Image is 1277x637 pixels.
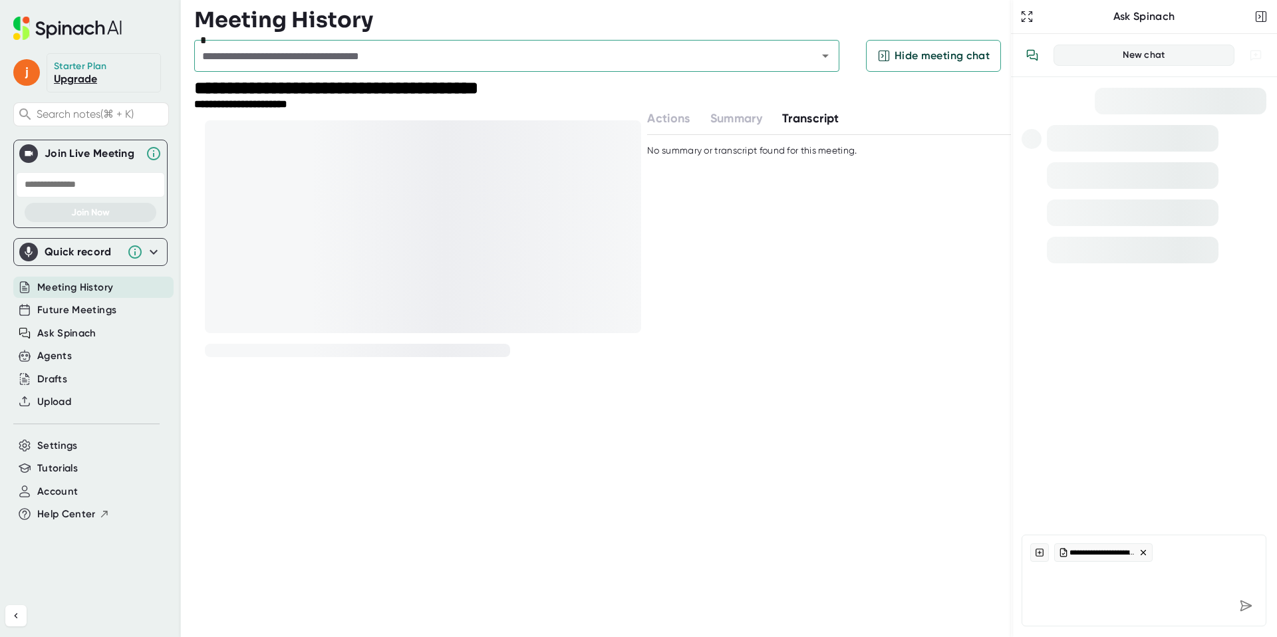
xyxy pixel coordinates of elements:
span: j [13,59,40,86]
button: Settings [37,438,78,453]
span: Summary [710,111,762,126]
div: Join Live Meeting [45,147,139,160]
button: Collapse sidebar [5,605,27,626]
button: View conversation history [1019,42,1046,68]
div: Ask Spinach [1036,10,1252,23]
div: Quick record [45,245,120,259]
button: Drafts [37,372,67,387]
button: Ask Spinach [37,326,96,341]
button: Meeting History [37,280,113,295]
div: Send message [1234,594,1258,618]
button: Summary [710,110,762,128]
button: Transcript [782,110,839,128]
span: Transcript [782,111,839,126]
button: Actions [647,110,690,128]
button: Join Now [25,203,156,222]
button: Upload [37,394,71,410]
span: Help Center [37,507,96,522]
a: Upgrade [54,72,97,85]
div: Starter Plan [54,61,107,72]
button: Future Meetings [37,303,116,318]
span: Actions [647,111,690,126]
button: Account [37,484,78,499]
button: Tutorials [37,461,78,476]
div: Quick record [19,239,162,265]
button: Help Center [37,507,110,522]
button: Agents [37,348,72,364]
span: Join Now [71,207,110,218]
div: New chat [1062,49,1226,61]
button: Open [816,47,835,65]
img: Join Live Meeting [22,147,35,160]
h3: Meeting History [194,7,373,33]
button: Hide meeting chat [866,40,1001,72]
span: Search notes (⌘ + K) [37,108,165,120]
button: Close conversation sidebar [1252,7,1270,26]
button: Expand to Ask Spinach page [1018,7,1036,26]
div: Join Live MeetingJoin Live Meeting [19,140,162,167]
div: No summary or transcript found for this meeting. [647,145,857,157]
span: Hide meeting chat [895,48,990,64]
